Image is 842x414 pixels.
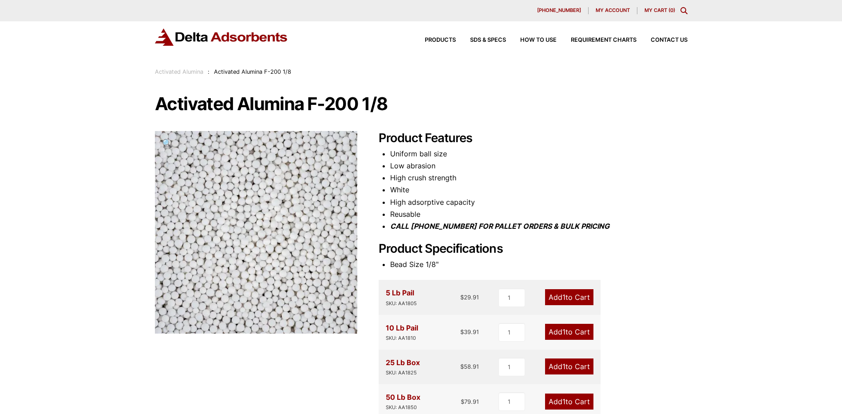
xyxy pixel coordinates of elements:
[386,357,420,377] div: 25 Lb Box
[208,68,210,75] span: :
[470,37,506,43] span: SDS & SPECS
[644,7,675,13] a: My Cart (0)
[390,208,688,220] li: Reusable
[530,7,589,14] a: [PHONE_NUMBER]
[571,37,636,43] span: Requirement Charts
[562,293,565,302] span: 1
[460,328,464,335] span: $
[456,37,506,43] a: SDS & SPECS
[596,8,630,13] span: My account
[390,196,688,208] li: High adsorptive capacity
[386,287,417,307] div: 5 Lb Pail
[386,322,418,342] div: 10 Lb Pail
[386,334,418,342] div: SKU: AA1810
[537,8,581,13] span: [PHONE_NUMBER]
[562,327,565,336] span: 1
[155,68,203,75] a: Activated Alumina
[390,148,688,160] li: Uniform ball size
[557,37,636,43] a: Requirement Charts
[636,37,688,43] a: Contact Us
[390,160,688,172] li: Low abrasion
[670,7,673,13] span: 0
[390,184,688,196] li: White
[460,363,464,370] span: $
[545,358,593,374] a: Add1to Cart
[379,242,688,256] h2: Product Specifications
[461,398,479,405] bdi: 79.91
[155,28,288,46] img: Delta Adsorbents
[155,95,688,113] h1: Activated Alumina F-200 1/8
[562,362,565,371] span: 1
[545,324,593,340] a: Add1to Cart
[390,259,688,271] li: Bead Size 1/8"
[545,394,593,410] a: Add1to Cart
[386,369,420,377] div: SKU: AA1825
[155,131,179,155] a: View full-screen image gallery
[460,328,479,335] bdi: 39.91
[162,138,172,148] span: 🔍
[506,37,557,43] a: How to Use
[461,398,464,405] span: $
[562,397,565,406] span: 1
[425,37,456,43] span: Products
[386,391,420,412] div: 50 Lb Box
[460,294,464,301] span: $
[411,37,456,43] a: Products
[680,7,688,14] div: Toggle Modal Content
[379,131,688,146] h2: Product Features
[214,68,291,75] span: Activated Alumina F-200 1/8
[545,289,593,305] a: Add1to Cart
[386,299,417,308] div: SKU: AA1805
[460,294,479,301] bdi: 29.91
[589,7,637,14] a: My account
[390,172,688,184] li: High crush strength
[460,363,479,370] bdi: 58.91
[651,37,688,43] span: Contact Us
[390,222,609,231] i: CALL [PHONE_NUMBER] FOR PALLET ORDERS & BULK PRICING
[520,37,557,43] span: How to Use
[386,403,420,412] div: SKU: AA1850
